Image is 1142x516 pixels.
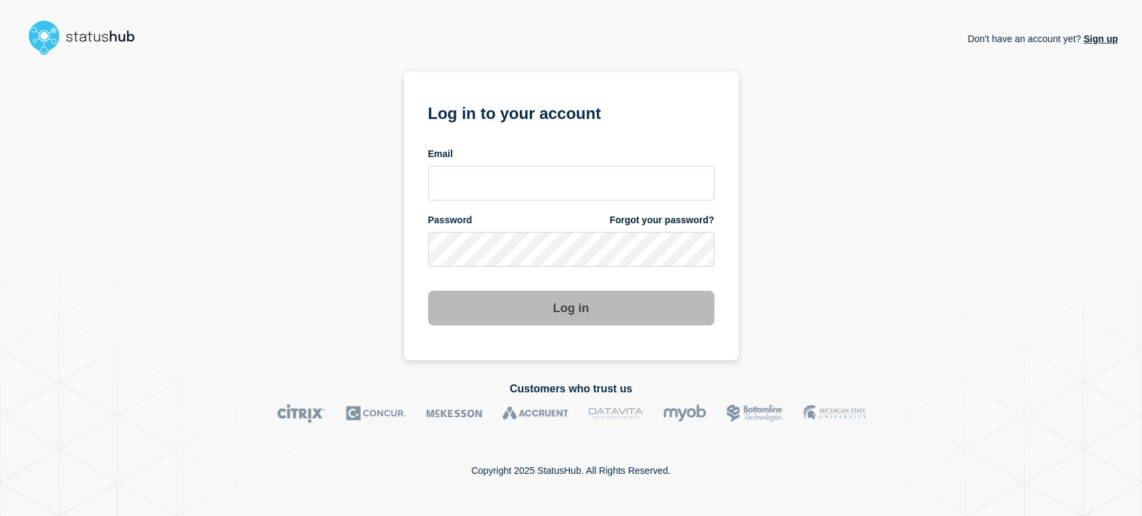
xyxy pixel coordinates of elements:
[1081,33,1118,44] a: Sign up
[426,404,482,423] img: McKesson logo
[428,166,715,201] input: email input
[428,100,715,124] h1: Log in to your account
[428,291,715,326] button: Log in
[428,232,715,267] input: password input
[663,404,706,423] img: myob logo
[24,16,151,59] img: StatusHub logo
[24,383,1118,395] h2: Customers who trust us
[471,465,670,476] p: Copyright 2025 StatusHub. All Rights Reserved.
[346,404,406,423] img: Concur logo
[727,404,783,423] img: Bottomline logo
[428,214,472,227] span: Password
[277,404,326,423] img: Citrix logo
[609,214,714,227] a: Forgot your password?
[502,404,569,423] img: Accruent logo
[428,148,453,160] span: Email
[967,23,1118,55] p: Don't have an account yet?
[803,404,866,423] img: MSU logo
[589,404,643,423] img: DataVita logo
